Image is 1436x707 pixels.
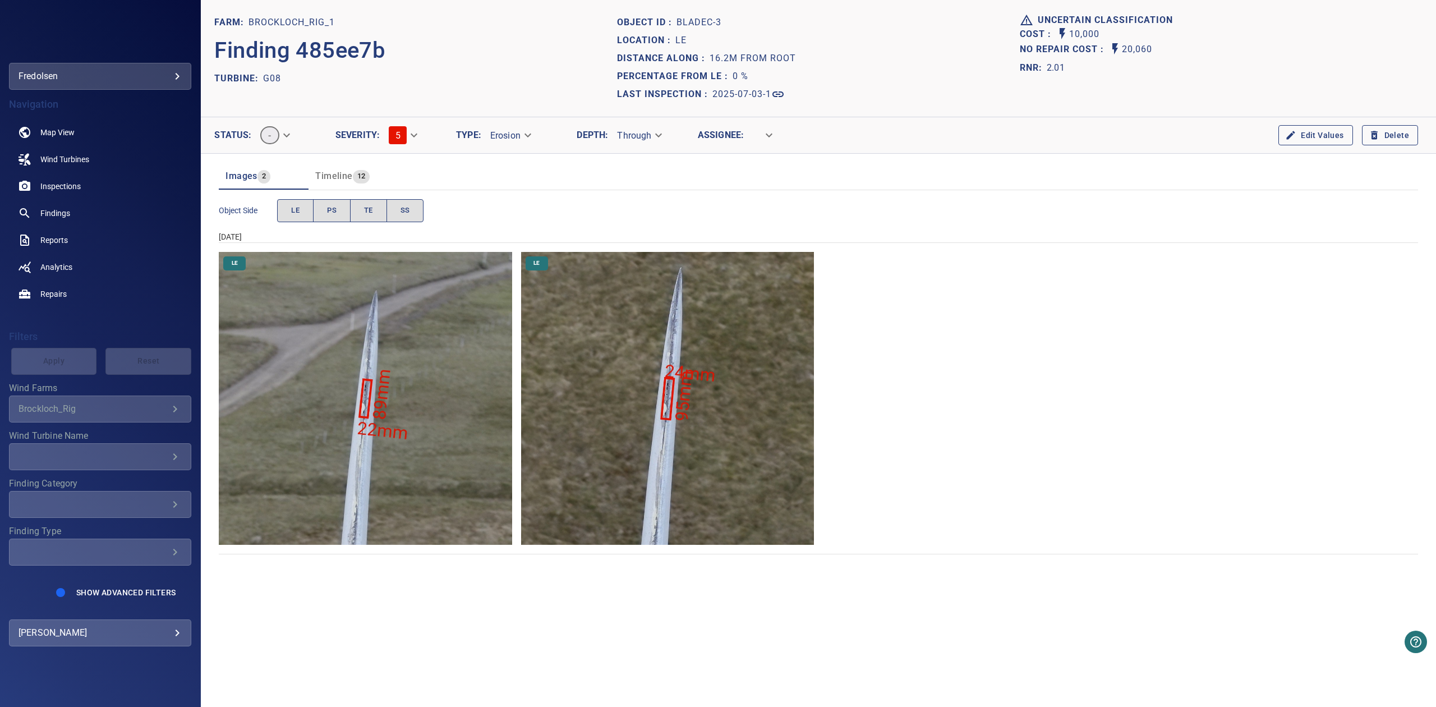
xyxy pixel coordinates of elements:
[225,259,245,267] span: LE
[1020,59,1065,77] span: The ratio of the additional incurred cost of repair in 1 year and the cost of repairing today. Fi...
[617,16,676,29] p: Object ID :
[257,170,270,183] span: 2
[1362,125,1418,146] button: Delete
[1020,42,1108,57] span: Projected additional costs incurred by waiting 1 year to repair. This is a function of possible i...
[9,254,191,281] a: analytics noActive
[481,126,538,145] div: Erosion
[70,584,182,602] button: Show Advanced Filters
[9,491,191,518] div: Finding Category
[315,171,352,181] span: Timeline
[214,72,263,85] p: TURBINE:
[40,154,89,165] span: Wind Turbines
[19,403,168,414] div: Brockloch_Rig
[364,204,373,217] span: TE
[40,288,67,300] span: Repairs
[40,235,68,246] span: Reports
[527,259,546,267] span: LE
[1122,42,1152,57] p: 20,060
[214,131,251,140] label: Status :
[219,205,277,216] span: Object Side
[712,88,785,101] a: 2025-07-03-1
[9,63,191,90] div: fredolsen
[335,131,380,140] label: Severity :
[521,252,814,545] img: Brockloch_Rig_1/G08/2025-07-03-1/2025-07-03-1/image88wp100.jpg
[291,204,300,217] span: LE
[617,88,712,101] p: Last Inspection :
[386,199,424,222] button: SS
[698,131,744,140] label: Assignee :
[19,67,182,85] div: fredolsen
[1278,125,1352,146] button: Edit Values
[40,208,70,219] span: Findings
[712,88,771,101] p: 2025-07-03-1
[219,231,1418,242] div: [DATE]
[380,122,425,149] div: 5
[40,181,81,192] span: Inspections
[9,281,191,307] a: repairs noActive
[1020,29,1056,40] h1: Cost :
[9,200,191,227] a: findings noActive
[261,130,278,141] span: -
[9,431,191,440] label: Wind Turbine Name
[744,126,780,145] div: ​
[248,16,335,29] p: Brockloch_Rig_1
[277,199,314,222] button: LE
[1020,44,1108,55] h1: No Repair Cost :
[214,34,385,67] p: Finding 485ee7b
[219,252,512,545] img: Brockloch_Rig_1/G08/2025-07-03-1/2025-07-03-1/image89wp101.jpg
[9,119,191,146] a: map noActive
[277,199,424,222] div: objectSide
[617,52,710,65] p: Distance along :
[608,126,669,145] div: Through
[9,173,191,200] a: inspections noActive
[9,443,191,470] div: Wind Turbine Name
[733,70,748,83] p: 0 %
[9,479,191,488] label: Finding Category
[9,384,191,393] label: Wind Farms
[9,227,191,254] a: reports noActive
[353,170,370,183] span: 12
[1020,61,1047,75] h1: RNR:
[1038,15,1177,26] h1: Uncertain classification
[1020,27,1056,42] span: The base labour and equipment costs to repair the finding. Does not include the loss of productio...
[76,588,176,597] span: Show Advanced Filters
[350,199,387,222] button: TE
[214,16,248,29] p: FARM:
[9,146,191,173] a: windturbines noActive
[617,70,733,83] p: Percentage from LE :
[401,204,410,217] span: SS
[617,34,675,47] p: Location :
[1069,27,1099,42] p: 10,000
[1108,42,1122,56] svg: Auto No Repair Cost
[9,99,191,110] h4: Navigation
[395,130,401,141] span: 5
[676,16,721,29] p: bladeC-3
[710,52,796,65] p: 16.2m from root
[263,72,281,85] p: G08
[40,261,72,273] span: Analytics
[225,171,257,181] span: Images
[251,122,297,149] div: -
[456,131,481,140] label: Type :
[327,204,337,217] span: PS
[9,331,191,342] h4: Filters
[9,396,191,423] div: Wind Farms
[675,34,687,47] p: LE
[9,539,191,566] div: Finding Type
[577,131,608,140] label: Depth :
[19,624,182,642] div: [PERSON_NAME]
[313,199,351,222] button: PS
[1047,61,1065,75] p: 2.01
[40,127,75,138] span: Map View
[71,28,130,39] img: fredolsen-logo
[1056,27,1069,40] svg: Auto Cost
[9,527,191,536] label: Finding Type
